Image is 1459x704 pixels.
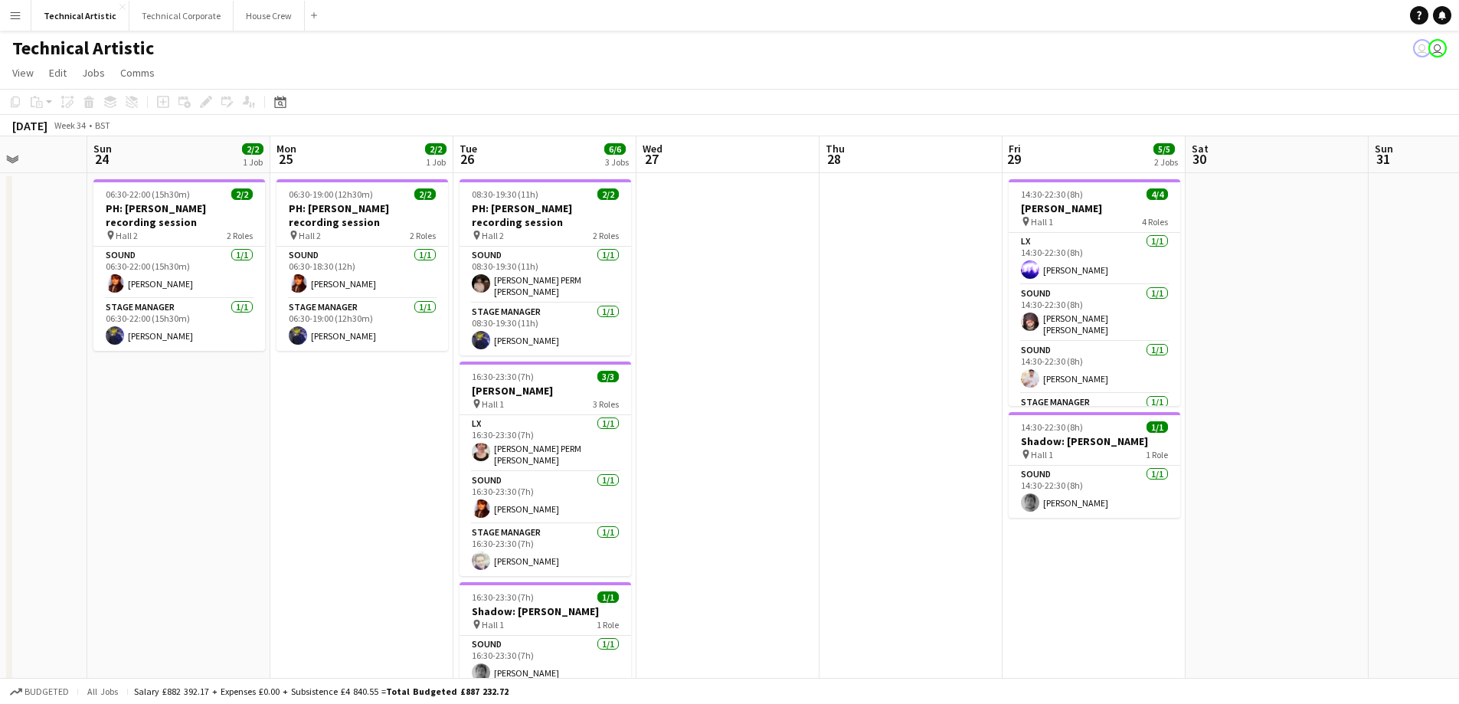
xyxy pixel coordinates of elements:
[95,120,110,131] div: BST
[12,37,154,60] h1: Technical Artistic
[114,63,161,83] a: Comms
[1413,39,1431,57] app-user-avatar: Liveforce Admin
[6,63,40,83] a: View
[12,118,47,133] div: [DATE]
[49,66,67,80] span: Edit
[129,1,234,31] button: Technical Corporate
[1428,39,1447,57] app-user-avatar: Liveforce Admin
[82,66,105,80] span: Jobs
[386,686,509,697] span: Total Budgeted £887 232.72
[43,63,73,83] a: Edit
[120,66,155,80] span: Comms
[31,1,129,31] button: Technical Artistic
[134,686,509,697] div: Salary £882 392.17 + Expenses £0.00 + Subsistence £4 840.55 =
[25,686,69,697] span: Budgeted
[234,1,305,31] button: House Crew
[76,63,111,83] a: Jobs
[8,683,71,700] button: Budgeted
[84,686,121,697] span: All jobs
[12,66,34,80] span: View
